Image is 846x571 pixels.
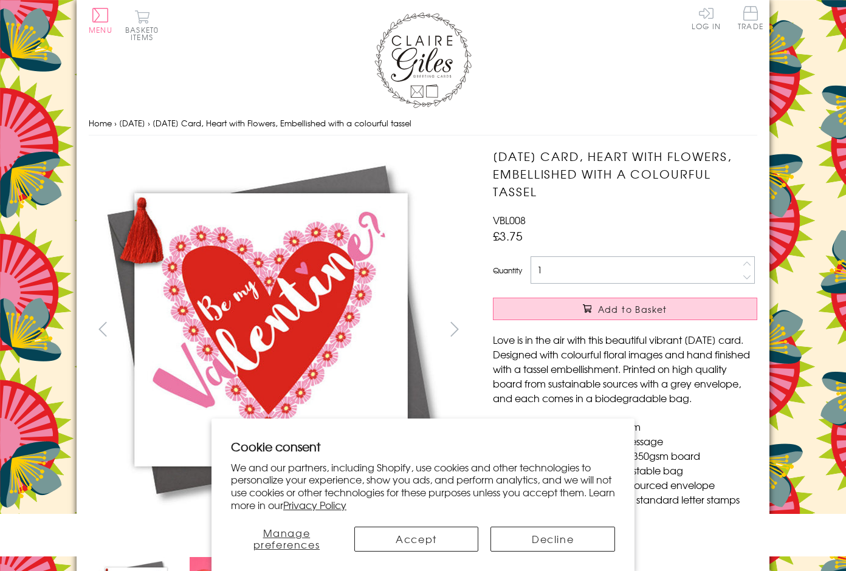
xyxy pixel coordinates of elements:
[89,148,453,512] img: Valentine's Day Card, Heart with Flowers, Embellished with a colourful tassel
[253,525,320,552] span: Manage preferences
[738,6,763,30] span: Trade
[131,24,159,43] span: 0 items
[493,265,522,276] label: Quantity
[89,24,112,35] span: Menu
[354,527,479,552] button: Accept
[231,438,615,455] h2: Cookie consent
[125,10,159,41] button: Basket0 items
[493,227,523,244] span: £3.75
[493,332,757,405] p: Love is in the air with this beautiful vibrant [DATE] card. Designed with colourful floral images...
[692,6,721,30] a: Log In
[89,8,112,33] button: Menu
[119,117,145,129] a: [DATE]
[598,303,667,315] span: Add to Basket
[490,527,615,552] button: Decline
[89,117,112,129] a: Home
[283,497,346,512] a: Privacy Policy
[374,12,472,108] img: Claire Giles Greetings Cards
[493,148,757,200] h1: [DATE] Card, Heart with Flowers, Embellished with a colourful tassel
[441,315,469,343] button: next
[89,315,116,343] button: prev
[231,461,615,511] p: We and our partners, including Shopify, use cookies and other technologies to personalize your ex...
[89,111,757,136] nav: breadcrumbs
[114,117,117,129] span: ›
[493,213,526,227] span: VBL008
[231,527,342,552] button: Manage preferences
[153,117,411,129] span: [DATE] Card, Heart with Flowers, Embellished with a colourful tassel
[148,117,150,129] span: ›
[738,6,763,32] a: Trade
[469,148,833,512] img: Valentine's Day Card, Heart with Flowers, Embellished with a colourful tassel
[493,298,757,320] button: Add to Basket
